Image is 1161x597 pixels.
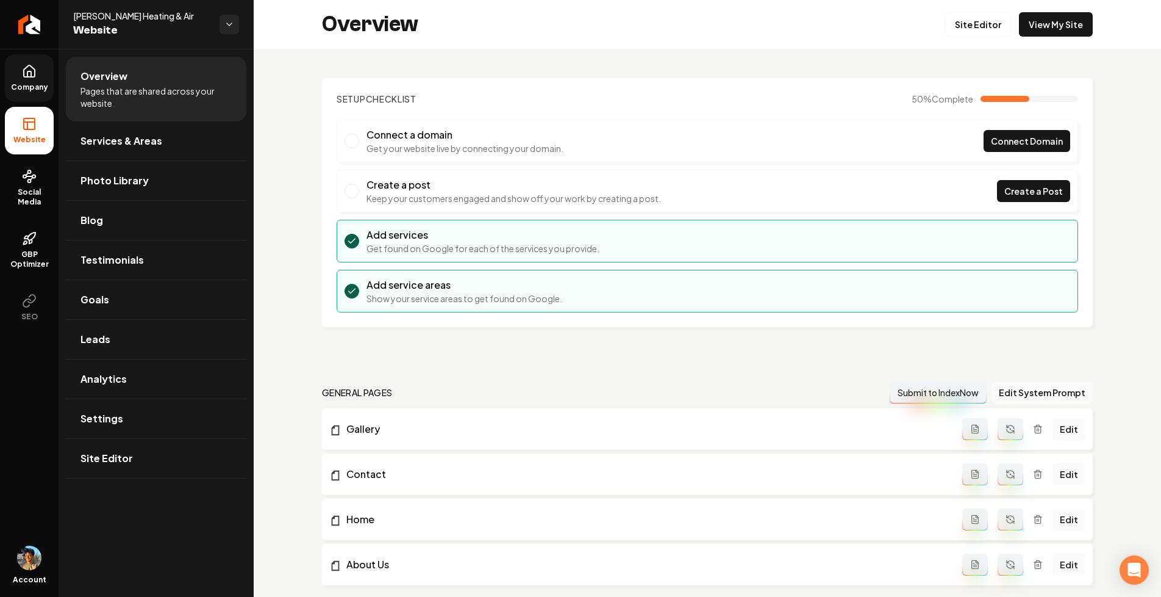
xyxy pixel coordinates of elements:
[997,180,1070,202] a: Create a Post
[80,332,110,347] span: Leads
[17,546,41,570] button: Open user button
[18,15,41,34] img: Rebolt Logo
[80,69,127,84] span: Overview
[66,399,246,438] a: Settings
[73,22,210,39] span: Website
[366,292,562,305] p: Show your service areas to get found on Google.
[5,284,54,331] button: SEO
[962,418,988,440] button: Add admin page prompt
[890,382,987,403] button: Submit to IndexNow
[337,93,366,104] span: Setup
[9,135,51,145] span: Website
[66,121,246,161] a: Services & Areas
[80,173,149,188] span: Photo Library
[73,10,210,22] span: [PERSON_NAME] Heating & Air
[329,467,962,482] a: Contact
[6,82,53,92] span: Company
[329,422,962,436] a: Gallery
[366,128,563,142] h3: Connect a domain
[962,508,988,530] button: Add admin page prompt
[1004,185,1063,198] span: Create a Post
[66,280,246,319] a: Goals
[329,512,962,527] a: Home
[1052,554,1085,576] a: Edit
[366,142,563,154] p: Get your website live by connecting your domain.
[66,201,246,240] a: Blog
[329,557,962,572] a: About Us
[984,130,1070,152] a: Connect Domain
[80,451,133,466] span: Site Editor
[66,360,246,399] a: Analytics
[17,546,41,570] img: Aditya Nair
[66,161,246,200] a: Photo Library
[322,12,418,37] h2: Overview
[80,213,103,228] span: Blog
[945,12,1012,37] a: Site Editor
[66,439,246,478] a: Site Editor
[366,242,599,255] p: Get found on Google for each of the services you provide.
[1052,463,1085,485] a: Edit
[1052,508,1085,530] a: Edit
[962,554,988,576] button: Add admin page prompt
[366,178,661,192] h3: Create a post
[16,312,43,322] span: SEO
[991,135,1063,148] span: Connect Domain
[5,187,54,207] span: Social Media
[366,228,599,242] h3: Add services
[962,463,988,485] button: Add admin page prompt
[80,134,162,148] span: Services & Areas
[1019,12,1093,37] a: View My Site
[322,386,393,399] h2: general pages
[80,292,109,307] span: Goals
[5,222,54,279] a: GBP Optimizer
[13,575,46,585] span: Account
[337,93,416,105] h2: Checklist
[5,54,54,102] a: Company
[5,250,54,269] span: GBP Optimizer
[80,85,232,109] span: Pages that are shared across your website.
[932,93,973,104] span: Complete
[80,372,127,386] span: Analytics
[1120,555,1149,585] div: Open Intercom Messenger
[1052,418,1085,440] a: Edit
[366,278,562,292] h3: Add service areas
[912,93,973,105] span: 50 %
[66,320,246,359] a: Leads
[5,159,54,217] a: Social Media
[80,411,123,426] span: Settings
[80,253,144,267] span: Testimonials
[366,192,661,204] p: Keep your customers engaged and show off your work by creating a post.
[991,382,1093,403] button: Edit System Prompt
[66,241,246,280] a: Testimonials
